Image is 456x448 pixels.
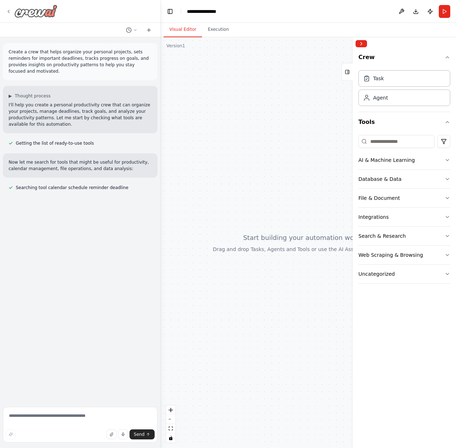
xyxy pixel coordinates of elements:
div: Search & Research [358,232,406,240]
button: Visual Editor [164,22,202,37]
div: Web Scraping & Browsing [358,251,423,259]
span: ▶ [9,93,12,99]
button: fit view [166,424,175,433]
span: Searching tool calendar schedule reminder deadline [16,185,128,191]
button: zoom out [166,415,175,424]
span: Thought process [15,93,51,99]
button: Collapse right sidebar [356,40,367,47]
div: Crew [358,67,450,112]
button: Start a new chat [143,26,155,34]
button: toggle interactivity [166,433,175,443]
button: Database & Data [358,170,450,188]
button: Integrations [358,208,450,226]
nav: breadcrumb [187,8,224,15]
button: Upload files [107,429,117,439]
button: Switch to previous chat [123,26,140,34]
p: I'll help you create a personal productivity crew that can organize your projects, manage deadlin... [9,102,152,127]
span: Getting the list of ready-to-use tools [16,140,94,146]
button: ▶Thought process [9,93,51,99]
button: Crew [358,50,450,67]
div: Version 1 [166,43,185,49]
p: Create a crew that helps organize your personal projects, sets reminders for important deadlines,... [9,49,152,74]
div: Tools [358,132,450,289]
div: AI & Machine Learning [358,156,415,164]
button: Uncategorized [358,265,450,283]
button: Click to speak your automation idea [118,429,128,439]
button: Improve this prompt [6,429,16,439]
button: File & Document [358,189,450,207]
div: React Flow controls [166,405,175,443]
button: Search & Research [358,227,450,245]
button: zoom in [166,405,175,415]
button: Web Scraping & Browsing [358,246,450,264]
span: Send [134,432,145,437]
button: Execution [202,22,235,37]
div: Database & Data [358,175,401,183]
button: Hide left sidebar [165,6,175,16]
img: Logo [14,5,57,18]
div: Integrations [358,213,389,221]
div: Task [373,75,384,82]
button: Tools [358,112,450,132]
button: Toggle Sidebar [350,37,356,448]
p: Now let me search for tools that might be useful for productivity, calendar management, file oper... [9,159,152,172]
button: Send [130,429,155,439]
div: File & Document [358,194,400,202]
div: Agent [373,94,388,101]
div: Uncategorized [358,270,395,278]
button: AI & Machine Learning [358,151,450,169]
